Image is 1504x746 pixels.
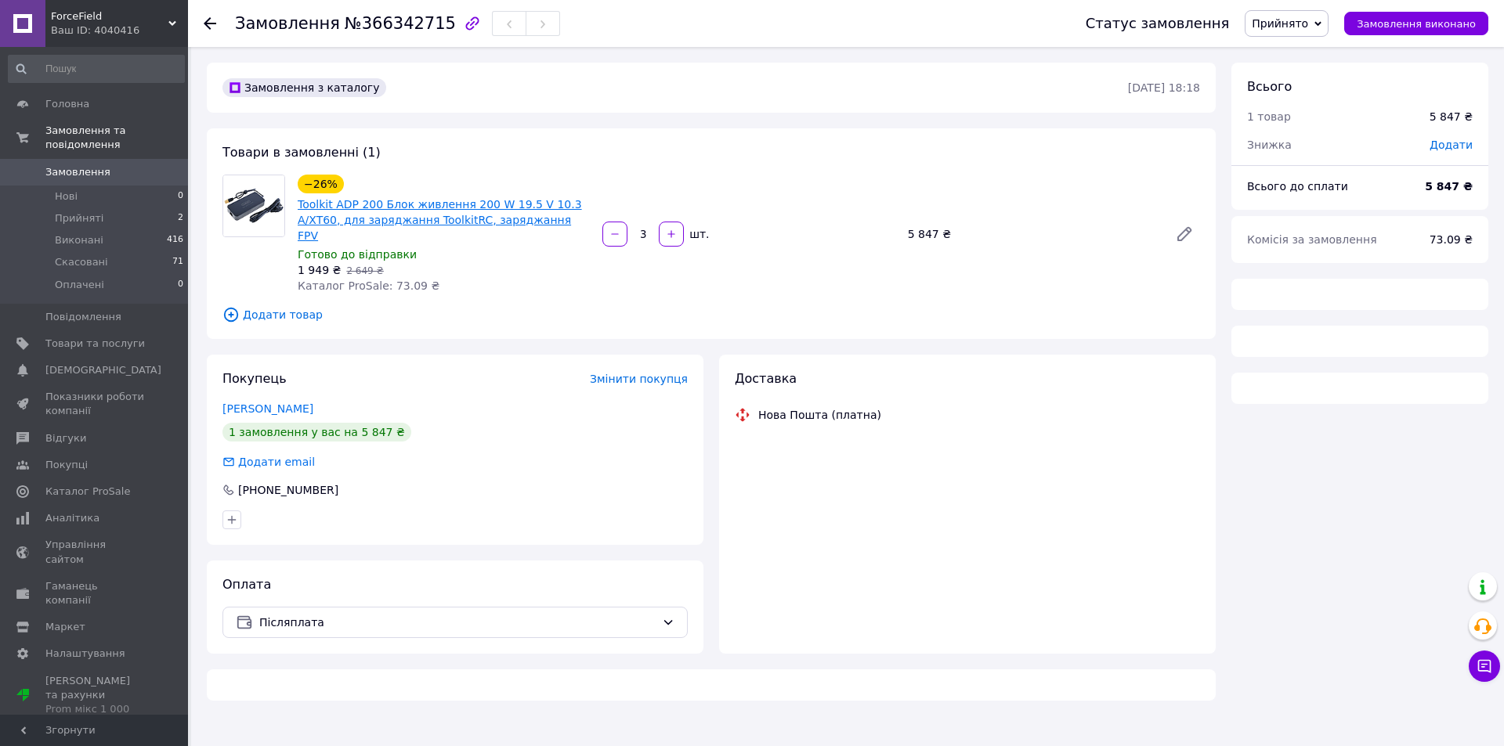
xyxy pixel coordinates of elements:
[178,278,183,292] span: 0
[222,78,386,97] div: Замовлення з каталогу
[178,211,183,225] span: 2
[55,278,104,292] span: Оплачені
[221,454,316,470] div: Додати email
[223,175,284,236] img: Toolkit ADP 200 Блок живлення 200 W 19.5 V 10.3 A/XT60, для заряджання ToolkitRC, заряджання FPV
[204,16,216,31] div: Повернутися назад
[298,264,341,276] span: 1 949 ₴
[178,189,183,204] span: 0
[167,233,183,247] span: 416
[222,145,381,160] span: Товари в замовленні (1)
[754,407,885,423] div: Нова Пошта (платна)
[45,620,85,634] span: Маркет
[222,306,1200,323] span: Додати товар
[235,14,340,33] span: Замовлення
[237,454,316,470] div: Додати email
[1086,16,1230,31] div: Статус замовлення
[1252,17,1308,30] span: Прийнято
[298,198,582,242] a: Toolkit ADP 200 Блок живлення 200 W 19.5 V 10.3 A/XT60, для заряджання ToolkitRC, заряджання FPV
[1247,180,1348,193] span: Всього до сплати
[237,482,340,498] div: [PHONE_NUMBER]
[222,371,287,386] span: Покупець
[45,485,130,499] span: Каталог ProSale
[45,165,110,179] span: Замовлення
[45,647,125,661] span: Налаштування
[222,577,271,592] span: Оплата
[345,14,456,33] span: №366342715
[590,373,688,385] span: Змінити покупця
[1344,12,1488,35] button: Замовлення виконано
[45,538,145,566] span: Управління сайтом
[1469,650,1500,682] button: Чат з покупцем
[1430,139,1473,151] span: Додати
[685,226,710,242] div: шт.
[298,279,439,292] span: Каталог ProSale: 73.09 ₴
[55,233,103,247] span: Виконані
[8,55,185,83] input: Пошук
[222,423,411,441] div: 1 замовлення у вас на 5 847 ₴
[45,431,86,445] span: Відгуки
[45,363,161,377] span: [DEMOGRAPHIC_DATA]
[1357,18,1476,30] span: Замовлення виконано
[51,23,188,38] div: Ваш ID: 4040416
[1425,180,1473,193] b: 5 847 ₴
[735,371,797,386] span: Доставка
[172,255,183,269] span: 71
[45,337,145,351] span: Товари та послуги
[45,702,145,716] div: Prom мікс 1 000
[55,211,103,225] span: Прийняті
[45,458,88,472] span: Покупці
[298,175,344,193] div: −26%
[45,511,99,525] span: Аналітика
[45,674,145,717] span: [PERSON_NAME] та рахунки
[1247,233,1377,246] span: Комісія за замовлення
[45,97,89,111] span: Головна
[259,614,656,631] span: Післяплата
[45,310,121,324] span: Повідомлення
[45,579,145,607] span: Гаманець компанії
[45,124,188,152] span: Замовлення та повідомлення
[222,402,313,415] a: [PERSON_NAME]
[1430,233,1473,246] span: 73.09 ₴
[902,223,1162,245] div: 5 847 ₴
[346,265,383,276] span: 2 649 ₴
[45,390,145,418] span: Показники роботи компанії
[1247,79,1292,94] span: Всього
[51,9,168,23] span: ForceField
[1247,110,1291,123] span: 1 товар
[55,189,78,204] span: Нові
[1128,81,1200,94] time: [DATE] 18:18
[1430,109,1473,124] div: 5 847 ₴
[298,248,417,261] span: Готово до відправки
[55,255,108,269] span: Скасовані
[1169,218,1200,250] a: Редагувати
[1247,139,1292,151] span: Знижка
